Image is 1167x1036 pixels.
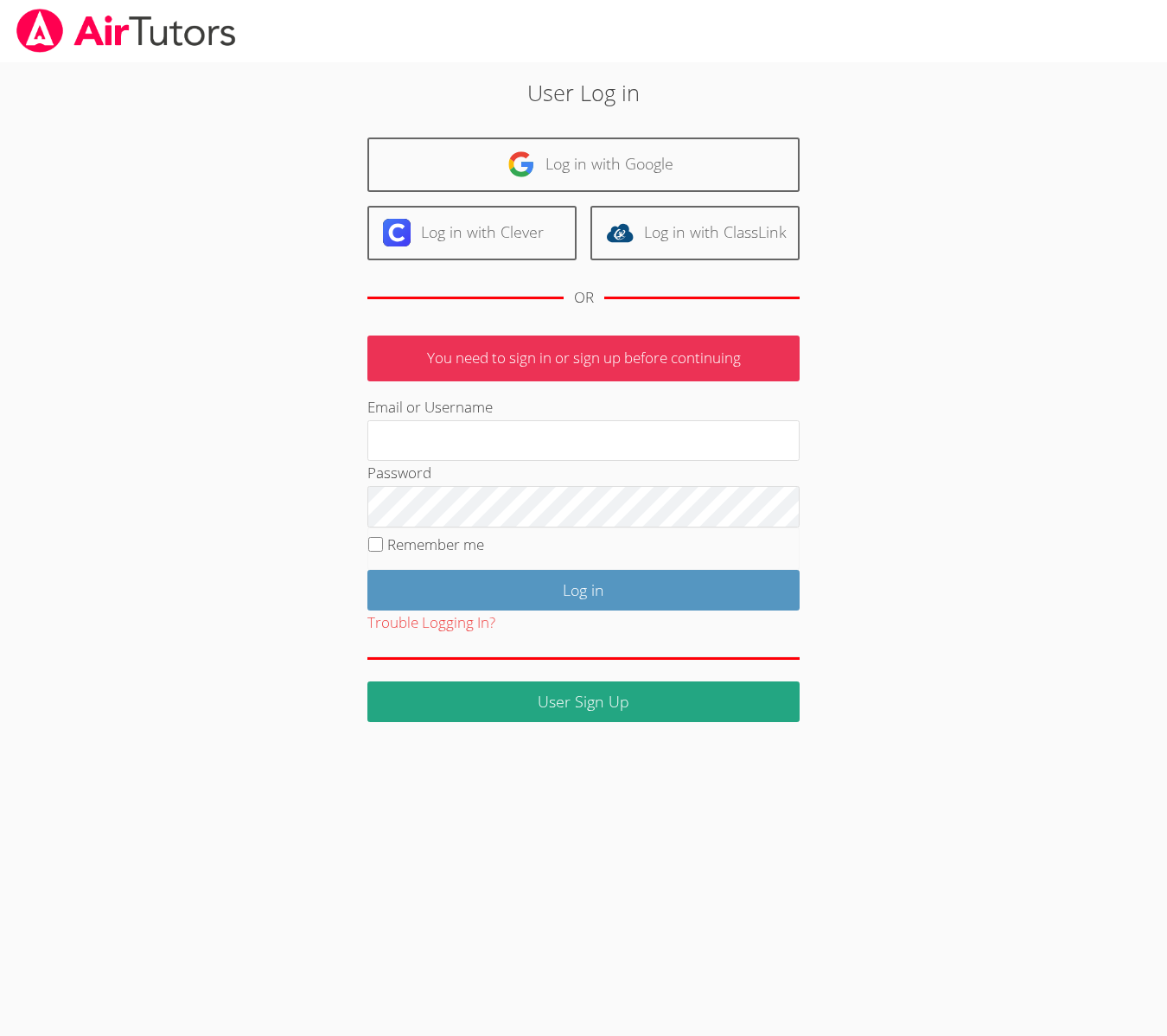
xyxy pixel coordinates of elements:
a: User Sign Up [367,681,800,722]
img: google-logo-50288ca7cdecda66e5e0955fdab243c47b7ad437acaf1139b6f446037453330a.svg [507,150,535,178]
img: clever-logo-6eab21bc6e7a338710f1a6ff85c0baf02591cd810cc4098c63d3a4b26e2feb20.svg [383,219,411,246]
img: airtutors_banner-c4298cdbf04f3fff15de1276eac7730deb9818008684d7c2e4769d2f7ddbe033.png [15,9,238,53]
input: Log in [367,570,800,611]
img: classlink-logo-d6bb404cc1216ec64c9a2012d9dc4662098be43eaf13dc465df04b49fa7ab582.svg [606,219,634,246]
a: Log in with Google [367,137,800,192]
div: OR [574,285,594,310]
a: Log in with Clever [367,206,577,260]
label: Remember me [387,534,484,554]
label: Password [367,463,431,483]
a: Log in with ClassLink [590,206,800,260]
button: Trouble Logging In? [367,611,495,636]
p: You need to sign in or sign up before continuing [367,336,800,381]
h2: User Log in [269,76,899,109]
label: Email or Username [367,397,493,417]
